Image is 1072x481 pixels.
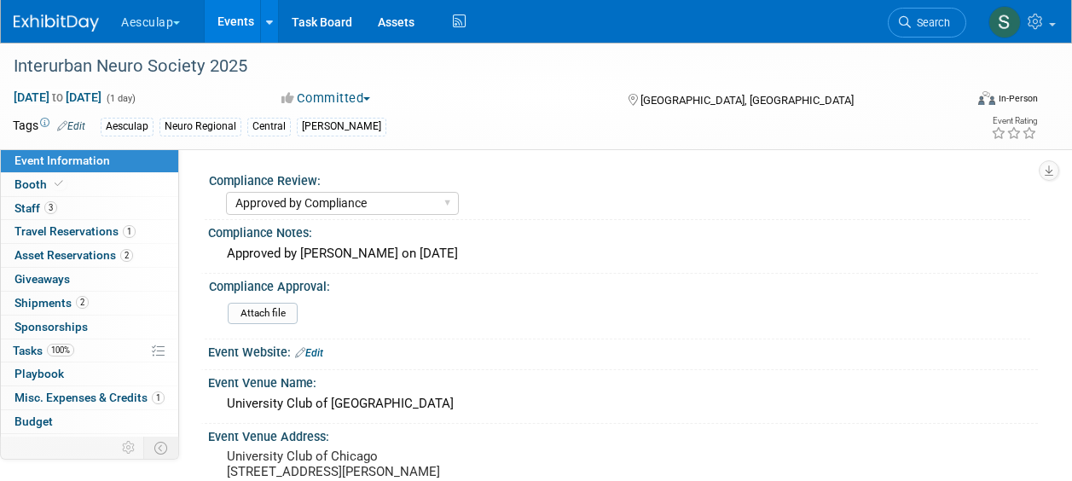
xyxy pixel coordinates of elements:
[978,91,995,105] img: Format-Inperson.png
[120,249,133,262] span: 2
[275,90,377,107] button: Committed
[44,201,57,214] span: 3
[49,90,66,104] span: to
[14,248,133,262] span: Asset Reservations
[221,240,1025,267] div: Approved by [PERSON_NAME] on [DATE]
[208,424,1038,445] div: Event Venue Address:
[14,296,89,310] span: Shipments
[1,410,178,433] a: Budget
[221,391,1025,417] div: University Club of [GEOGRAPHIC_DATA]
[1,149,178,172] a: Event Information
[47,344,74,356] span: 100%
[14,201,57,215] span: Staff
[101,118,154,136] div: Aesculap
[911,16,950,29] span: Search
[1,244,178,267] a: Asset Reservations2
[13,117,85,136] td: Tags
[1,268,178,291] a: Giveaways
[14,367,64,380] span: Playbook
[76,296,89,309] span: 2
[991,117,1037,125] div: Event Rating
[1,197,178,220] a: Staff3
[295,347,323,359] a: Edit
[1,339,178,362] a: Tasks100%
[144,437,179,459] td: Toggle Event Tabs
[888,8,966,38] a: Search
[209,274,1030,295] div: Compliance Approval:
[208,339,1038,362] div: Event Website:
[14,177,67,191] span: Booth
[14,224,136,238] span: Travel Reservations
[159,118,241,136] div: Neuro Regional
[14,272,70,286] span: Giveaways
[105,93,136,104] span: (1 day)
[123,225,136,238] span: 1
[1,292,178,315] a: Shipments2
[114,437,144,459] td: Personalize Event Tab Strip
[13,344,74,357] span: Tasks
[55,179,63,188] i: Booth reservation complete
[998,92,1038,105] div: In-Person
[889,89,1038,114] div: Event Format
[13,90,102,105] span: [DATE] [DATE]
[57,120,85,132] a: Edit
[227,449,535,479] pre: University Club of Chicago [STREET_ADDRESS][PERSON_NAME]
[8,51,950,82] div: Interurban Neuro Society 2025
[297,118,386,136] div: [PERSON_NAME]
[208,370,1038,391] div: Event Venue Name:
[208,220,1038,241] div: Compliance Notes:
[640,94,854,107] span: [GEOGRAPHIC_DATA], [GEOGRAPHIC_DATA]
[1,362,178,385] a: Playbook
[14,154,110,167] span: Event Information
[209,168,1030,189] div: Compliance Review:
[14,414,53,428] span: Budget
[247,118,291,136] div: Central
[1,316,178,339] a: Sponsorships
[1,220,178,243] a: Travel Reservations1
[14,320,88,333] span: Sponsorships
[14,391,165,404] span: Misc. Expenses & Credits
[1,386,178,409] a: Misc. Expenses & Credits1
[1,173,178,196] a: Booth
[152,391,165,404] span: 1
[988,6,1021,38] img: Sara Hurson
[14,14,99,32] img: ExhibitDay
